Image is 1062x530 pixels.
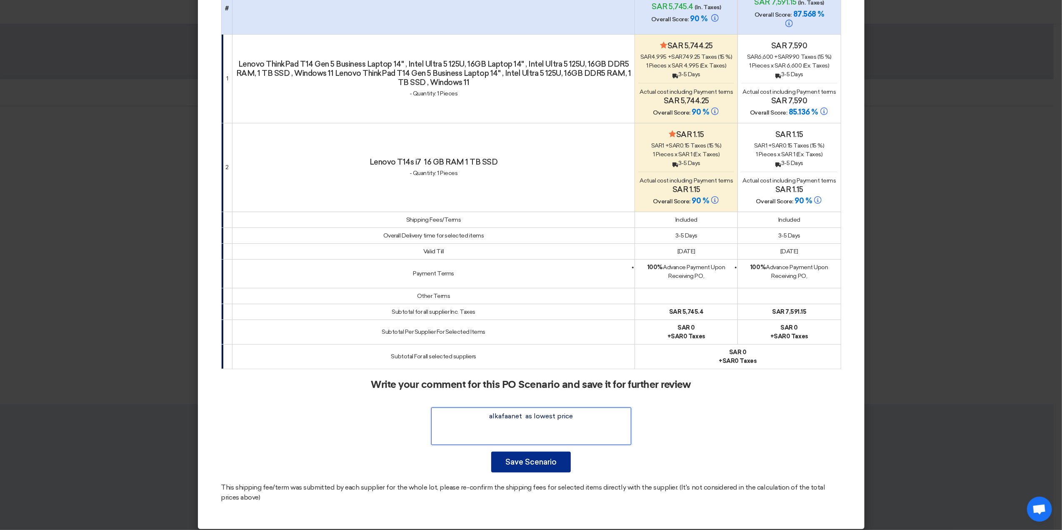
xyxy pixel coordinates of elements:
div: 3-5 Days [638,159,734,167]
span: Overall Score: [756,198,793,205]
h4: sar 1.15 [741,185,837,194]
span: Overall Score: [653,109,690,116]
span: (Ex. Taxes) [796,151,823,158]
td: 3-5 Days [738,227,841,243]
span: sar [669,142,680,149]
b: sar 7,591.15 [772,308,806,315]
h4: sar 5,744.25 [638,96,734,105]
span: sar 5,745.4 [652,2,693,11]
strong: 100% [647,264,663,271]
span: 90 % [692,107,709,117]
b: + 0 Taxes [719,357,757,365]
span: 1 [646,62,648,69]
span: sar [640,53,652,60]
span: Overall Score: [653,198,690,205]
span: 90 % [690,14,707,23]
td: [DATE] [738,243,841,259]
span: sar 6,600 [775,62,802,69]
b: sar 5,745.4 [669,308,704,315]
span: Advance Payment Upon Receiving PO, [750,264,828,280]
td: Subtotal for all supplier Inc. Taxes [232,304,635,320]
span: sar [651,142,662,149]
td: Payment Terms [232,259,635,288]
span: Actual cost including Payment terms [742,177,836,184]
span: Actual cost including Payment terms [742,88,836,95]
span: sar [772,142,783,149]
span: Pieces x [752,62,773,69]
b: sar 0 [678,324,695,331]
span: sar [754,142,765,149]
h4: Lenovo T14s i7 16 GB RAM 1 TB SSD [236,157,631,167]
div: 4,995 + 749.25 Taxes (15 %) [638,52,734,61]
span: sar 4,995 [672,62,699,69]
span: sar 1 [678,151,692,158]
td: Valid Till [232,243,635,259]
div: 6,600 + 990 Taxes (15 %) [741,52,837,61]
td: Subtotal For all selected suppliers [232,344,635,369]
span: sar [778,53,789,60]
h4: sar 1.15 [741,130,837,139]
td: Overall Delivery time for selected items [232,227,635,243]
td: 3-5 Days [635,227,738,243]
td: Other Terms [232,288,635,304]
span: sar [671,333,684,340]
h2: Write your comment for this PO Scenario and save it for further review [371,379,691,391]
span: 90 % [692,196,709,205]
span: Advance Payment Upon Receiving PO, [647,264,725,280]
strong: 100% [750,264,766,271]
td: 1 [221,34,232,123]
button: Save Scenario [491,452,571,472]
td: 2 [221,123,232,212]
div: 1 + 0.15 Taxes (15 %) [741,141,837,150]
span: Overall Score: [750,109,787,116]
b: + 0 Taxes [770,333,808,340]
div: 3-5 Days [638,70,734,79]
span: (Ex. Taxes) [803,62,830,69]
span: (Ex. Taxes) [693,151,720,158]
span: Pieces x [649,62,670,69]
span: (Ex. Taxes) [700,62,727,69]
span: Actual cost including Payment terms [640,177,733,184]
span: Pieces x [759,151,780,158]
div: This shipping fee/term was submitted by each supplier for the whole lot, please re-confirm the sh... [221,482,841,502]
td: [DATE] [635,243,738,259]
h4: sar 1.15 [638,130,734,139]
span: 1 [749,62,751,69]
span: 1 [756,151,758,158]
h4: Lenovo ThinkPad T14 Gen 5 Business Laptop 14" , Intel Ultra 5 125U, 16GB Laptop 14" , Intel Ultra... [236,60,631,87]
span: sar [671,53,682,60]
span: Overall Score: [755,11,792,18]
b: sar 0 [781,324,798,331]
div: 1 + 0.15 Taxes (15 %) [638,141,734,150]
span: Pieces x [656,151,677,158]
span: sar [722,357,735,365]
b: sar 0 [729,349,747,356]
span: 1 [653,151,655,158]
span: sar [747,53,758,60]
span: - Quantity: 1 Pieces [410,170,457,177]
span: 85.136 % [789,107,818,117]
span: 90 % [795,196,812,205]
span: (In. Taxes) [695,4,721,11]
span: sar [774,333,787,340]
div: Included [638,215,734,224]
span: - Quantity: 1 Pieces [410,90,457,97]
div: Open chat [1027,497,1052,522]
h4: sar 1.15 [638,185,734,194]
span: 87.568 % [793,10,824,19]
div: Included [741,215,837,224]
h4: sar 7,590 [741,96,837,105]
span: sar 1 [781,151,795,158]
td: Shipping Fees/Terms [232,212,635,227]
h4: sar 5,744.25 [638,41,734,50]
td: Subtotal Per Supplier For Selected Items [232,320,635,344]
div: 3-5 Days [741,159,837,167]
span: Overall Score: [652,16,689,23]
span: Actual cost including Payment terms [640,88,733,95]
b: + 0 Taxes [667,333,705,340]
h4: sar 7,590 [741,41,837,50]
div: 3-5 Days [741,70,837,79]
